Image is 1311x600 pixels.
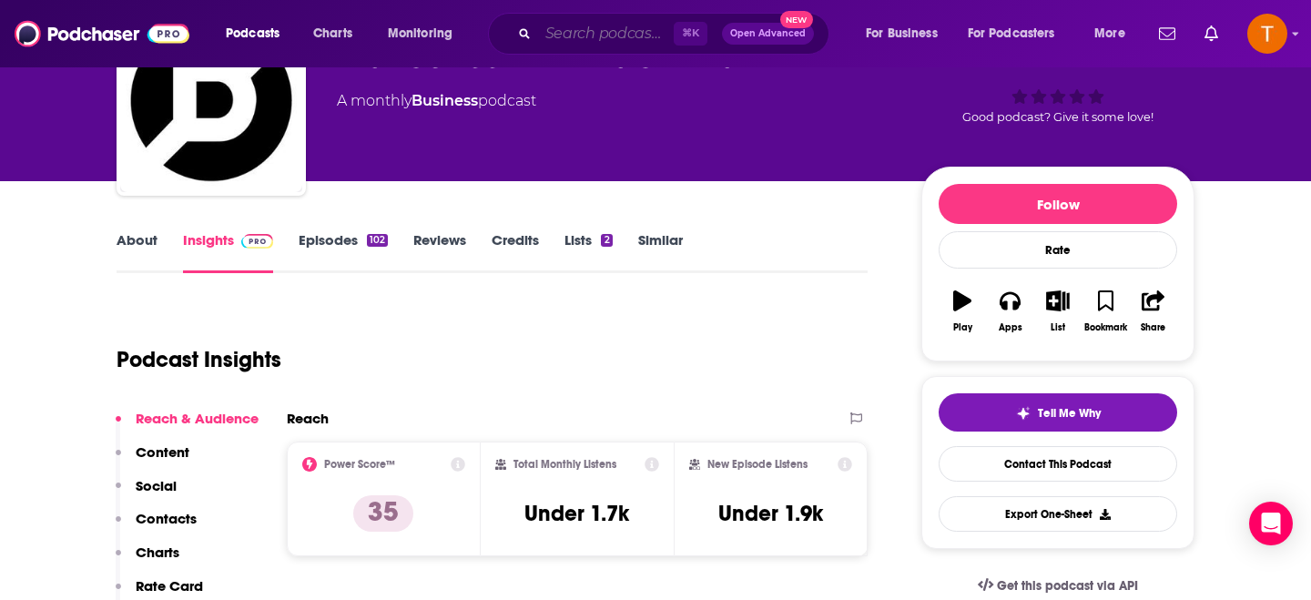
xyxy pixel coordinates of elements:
button: open menu [956,19,1082,48]
button: open menu [213,19,303,48]
a: Credits [492,231,539,273]
button: List [1034,279,1082,344]
div: Share [1141,322,1165,333]
p: Contacts [136,510,197,527]
button: Charts [116,544,179,577]
p: Social [136,477,177,494]
button: open menu [853,19,960,48]
div: 35Good podcast? Give it some love! [921,23,1194,136]
img: tell me why sparkle [1016,406,1031,421]
p: Reach & Audience [136,410,259,427]
h3: Under 1.7k [524,500,629,527]
a: Lists2 [564,231,612,273]
div: Search podcasts, credits, & more... [505,13,847,55]
button: Social [116,477,177,511]
input: Search podcasts, credits, & more... [538,19,674,48]
button: Follow [939,184,1177,224]
div: List [1051,322,1065,333]
button: Apps [986,279,1033,344]
div: Apps [999,322,1022,333]
button: Show profile menu [1247,14,1287,54]
span: New [780,11,813,28]
div: 102 [367,234,388,247]
span: ⌘ K [674,22,707,46]
img: Podchaser Pro [241,234,273,249]
span: Charts [313,21,352,46]
span: Monitoring [388,21,452,46]
span: Logged in as tmetzger [1247,14,1287,54]
img: The Backroom with Retail Dive [120,10,302,192]
p: Content [136,443,189,461]
a: Similar [638,231,683,273]
a: About [117,231,158,273]
span: Good podcast? Give it some love! [962,110,1153,124]
div: Open Intercom Messenger [1249,502,1293,545]
div: Play [953,322,972,333]
button: Share [1130,279,1177,344]
img: Podchaser - Follow, Share and Rate Podcasts [15,16,189,51]
span: Podcasts [226,21,279,46]
a: Episodes102 [299,231,388,273]
a: Show notifications dropdown [1197,18,1225,49]
p: 35 [353,495,413,532]
button: tell me why sparkleTell Me Why [939,393,1177,432]
h2: New Episode Listens [707,458,808,471]
a: InsightsPodchaser Pro [183,231,273,273]
img: User Profile [1247,14,1287,54]
h2: Total Monthly Listens [513,458,616,471]
div: Bookmark [1084,322,1127,333]
button: open menu [375,19,476,48]
span: Tell Me Why [1038,406,1101,421]
a: Charts [301,19,363,48]
button: Reach & Audience [116,410,259,443]
p: Rate Card [136,577,203,595]
button: Play [939,279,986,344]
button: Content [116,443,189,477]
button: Export One-Sheet [939,496,1177,532]
a: Contact This Podcast [939,446,1177,482]
span: For Podcasters [968,21,1055,46]
button: open menu [1082,19,1148,48]
div: A monthly podcast [337,90,536,112]
span: More [1094,21,1125,46]
a: Reviews [413,231,466,273]
button: Open AdvancedNew [722,23,814,45]
span: Get this podcast via API [997,578,1138,594]
button: Bookmark [1082,279,1129,344]
span: For Business [866,21,938,46]
div: Rate [939,231,1177,269]
h2: Power Score™ [324,458,395,471]
a: Business [412,92,478,109]
span: Open Advanced [730,29,806,38]
h1: Podcast Insights [117,346,281,373]
a: Show notifications dropdown [1152,18,1183,49]
div: 2 [601,234,612,247]
h3: Under 1.9k [718,500,823,527]
h2: Reach [287,410,329,427]
button: Contacts [116,510,197,544]
p: Charts [136,544,179,561]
